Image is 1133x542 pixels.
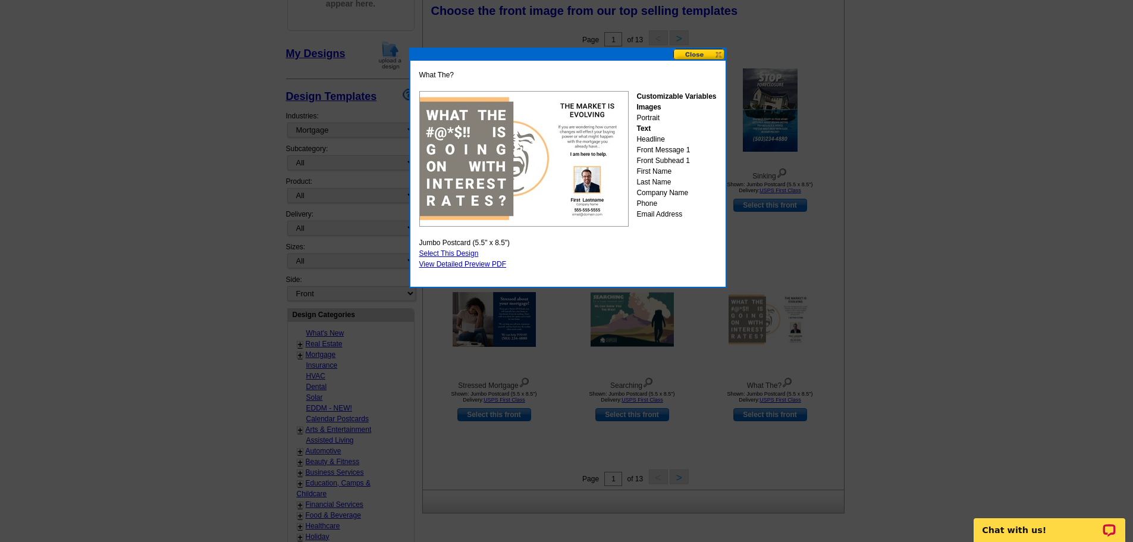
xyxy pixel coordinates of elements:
strong: Images [636,103,661,111]
div: Portrait Headline Front Message 1 Front Subhead 1 First Name Last Name Company Name Phone Email A... [636,91,716,220]
a: View Detailed Preview PDF [419,260,507,268]
a: Select This Design [419,249,479,258]
span: What The? [419,70,454,80]
span: Jumbo Postcard (5.5" x 8.5") [419,237,510,248]
iframe: LiveChat chat widget [966,505,1133,542]
strong: Customizable Variables [636,92,716,101]
img: GENPJF_WhatThe_ALL.jpg [419,91,629,227]
strong: Text [636,124,651,133]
